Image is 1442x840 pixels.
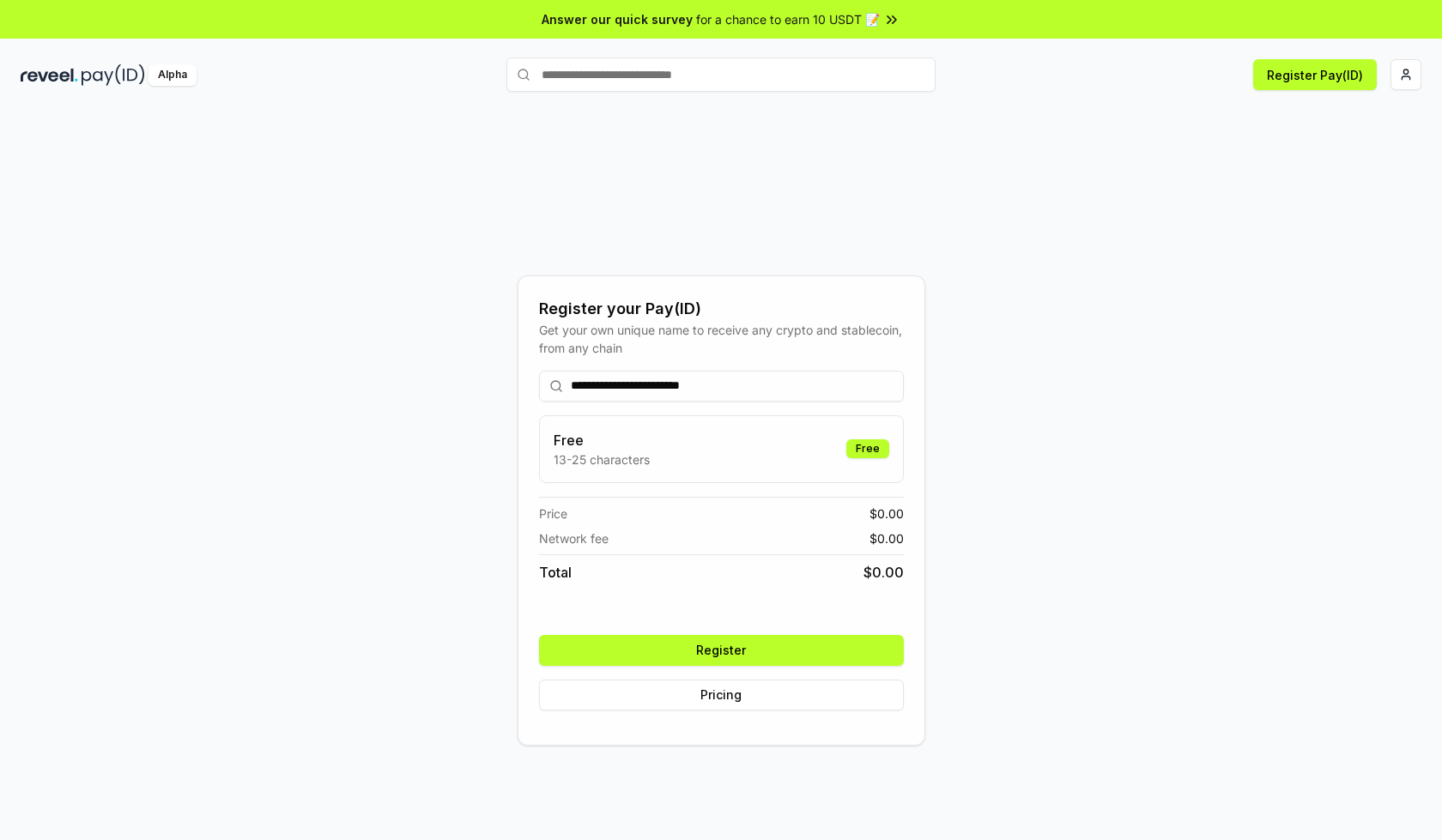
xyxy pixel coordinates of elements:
span: Network fee [539,529,609,547]
img: reveel_dark [21,64,78,86]
span: $ 0.00 [869,529,904,547]
p: 13-25 characters [554,450,650,468]
div: Alpha [148,64,197,86]
button: Register [539,635,904,666]
button: Pricing [539,680,904,710]
span: Total [539,562,572,583]
button: Register Pay(ID) [1253,59,1377,90]
div: Register your Pay(ID) [539,297,904,321]
div: Get your own unique name to receive any crypto and stablecoin, from any chain [539,321,904,357]
span: Price [539,505,567,523]
img: pay_id [82,64,145,86]
div: Free [846,439,889,458]
span: for a chance to earn 10 USDT 📝 [696,10,880,28]
span: $ 0.00 [869,505,904,523]
span: $ 0.00 [863,562,904,583]
span: Answer our quick survey [542,10,693,28]
h3: Free [554,430,650,450]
